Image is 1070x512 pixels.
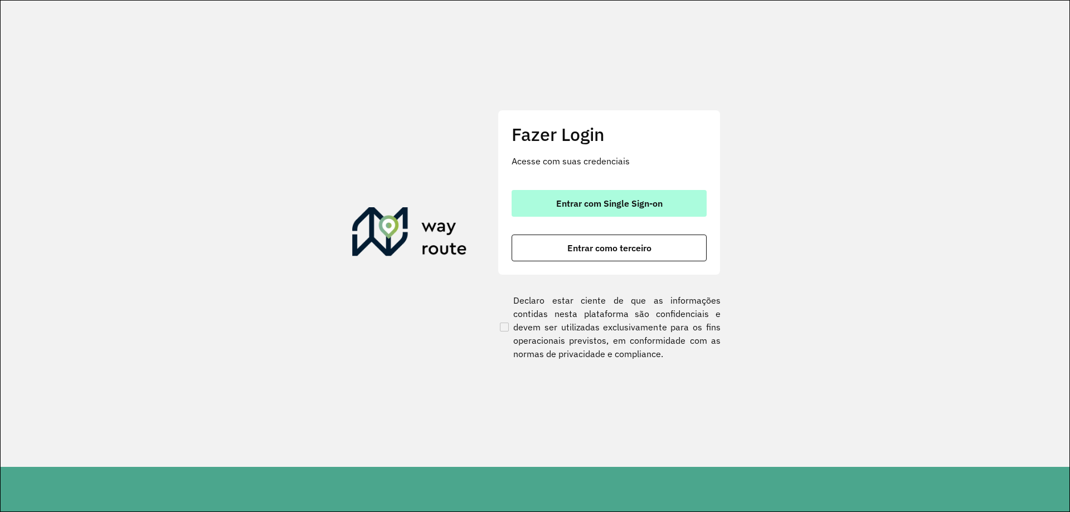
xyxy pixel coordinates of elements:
span: Entrar com Single Sign-on [556,199,663,208]
button: button [512,190,707,217]
img: Roteirizador AmbevTech [352,207,467,261]
span: Entrar como terceiro [567,243,651,252]
button: button [512,235,707,261]
label: Declaro estar ciente de que as informações contidas nesta plataforma são confidenciais e devem se... [498,294,721,360]
h2: Fazer Login [512,124,707,145]
p: Acesse com suas credenciais [512,154,707,168]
